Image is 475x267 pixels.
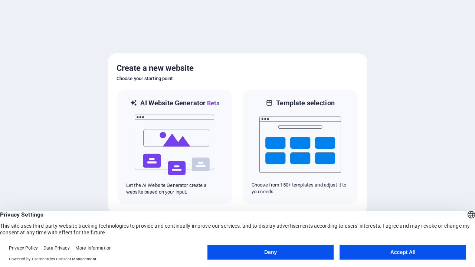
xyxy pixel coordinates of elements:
[252,182,349,195] p: Choose from 150+ templates and adjust it to you needs.
[134,108,216,182] img: ai
[126,182,223,195] p: Let the AI Website Generator create a website based on your input.
[117,89,233,205] div: AI Website GeneratorBetaaiLet the AI Website Generator create a website based on your input.
[117,74,358,83] h6: Choose your starting point
[206,100,220,107] span: Beta
[140,99,219,108] h6: AI Website Generator
[276,99,334,108] h6: Template selection
[242,89,358,205] div: Template selectionChoose from 150+ templates and adjust it to you needs.
[117,62,358,74] h5: Create a new website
